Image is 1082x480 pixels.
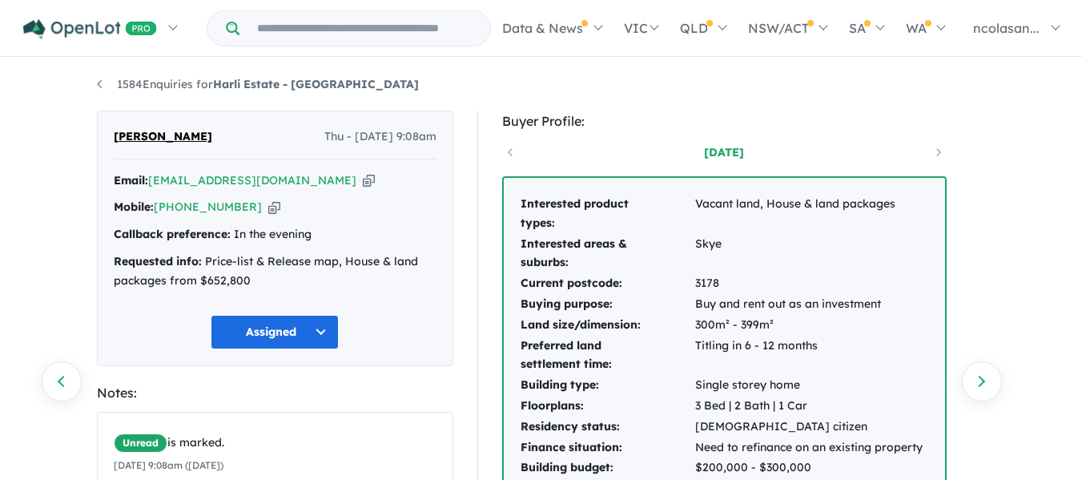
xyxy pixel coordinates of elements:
[694,273,923,294] td: 3178
[114,200,154,214] strong: Mobile:
[502,111,947,132] div: Buyer Profile:
[97,382,453,404] div: Notes:
[694,438,923,458] td: Need to refinance on an existing property
[114,434,167,453] span: Unread
[243,11,487,46] input: Try estate name, suburb, builder or developer
[520,273,694,294] td: Current postcode:
[114,254,202,268] strong: Requested info:
[694,234,923,274] td: Skye
[97,75,986,95] nav: breadcrumb
[694,458,923,478] td: $200,000 - $300,000
[694,194,923,234] td: Vacant land, House & land packages
[154,200,262,214] a: [PHONE_NUMBER]
[114,227,231,241] strong: Callback preference:
[520,396,694,417] td: Floorplans:
[656,144,792,160] a: [DATE]
[694,294,923,315] td: Buy and rent out as an investment
[23,19,157,39] img: Openlot PRO Logo White
[114,173,148,188] strong: Email:
[114,459,223,471] small: [DATE] 9:08am ([DATE])
[520,458,694,478] td: Building budget:
[114,225,436,244] div: In the evening
[520,417,694,438] td: Residency status:
[211,315,339,349] button: Assigned
[973,20,1040,36] span: ncolasan...
[520,315,694,336] td: Land size/dimension:
[694,375,923,396] td: Single storey home
[694,417,923,438] td: [DEMOGRAPHIC_DATA] citizen
[114,252,436,291] div: Price-list & Release map, House & land packages from $652,800
[268,199,280,216] button: Copy
[363,172,375,189] button: Copy
[114,434,448,453] div: is marked.
[213,77,419,91] strong: Harli Estate - [GEOGRAPHIC_DATA]
[520,294,694,315] td: Buying purpose:
[324,127,436,147] span: Thu - [DATE] 9:08am
[148,173,356,188] a: [EMAIL_ADDRESS][DOMAIN_NAME]
[520,234,694,274] td: Interested areas & suburbs:
[694,396,923,417] td: 3 Bed | 2 Bath | 1 Car
[97,77,419,91] a: 1584Enquiries forHarli Estate - [GEOGRAPHIC_DATA]
[114,127,212,147] span: [PERSON_NAME]
[520,194,694,234] td: Interested product types:
[694,336,923,376] td: Titling in 6 - 12 months
[520,438,694,458] td: Finance situation:
[694,315,923,336] td: 300m² - 399m²
[520,375,694,396] td: Building type:
[520,336,694,376] td: Preferred land settlement time:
